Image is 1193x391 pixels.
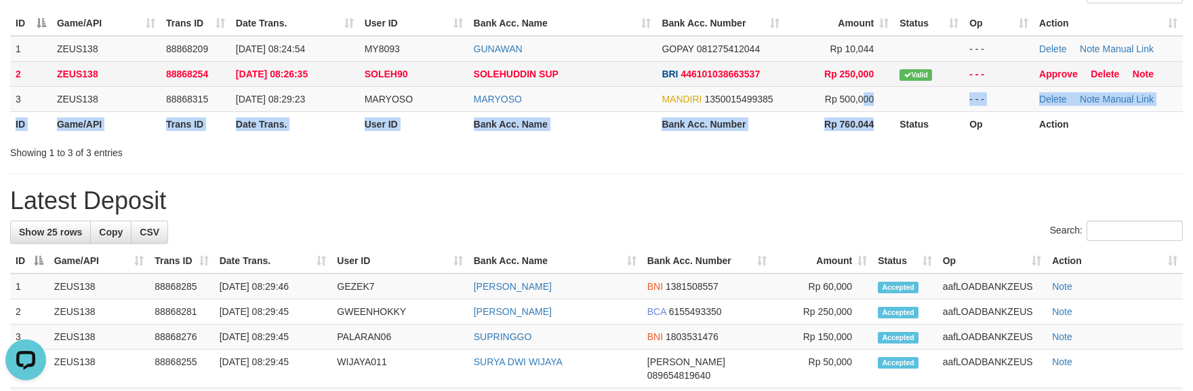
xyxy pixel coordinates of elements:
[49,350,149,388] td: ZEUS138
[878,307,918,318] span: Accepted
[964,86,1034,111] td: - - -
[894,11,964,36] th: Status: activate to sort column ascending
[872,248,937,274] th: Status: activate to sort column ascending
[10,36,52,62] td: 1
[681,69,760,79] span: Copy 446101038663537 to clipboard
[10,248,49,274] th: ID: activate to sort column descending
[52,11,161,36] th: Game/API: activate to sort column ascending
[214,248,332,274] th: Date Trans.: activate to sort column ascending
[161,111,230,136] th: Trans ID
[10,274,49,299] td: 1
[697,43,760,54] span: Copy 081275412044 to clipboard
[149,350,214,388] td: 88868255
[662,43,693,54] span: GOPAY
[1103,43,1154,54] a: Manual Link
[1039,43,1066,54] a: Delete
[331,299,468,324] td: GWEENHOKKY
[1034,111,1183,136] th: Action
[830,43,874,54] span: Rp 10,044
[149,248,214,274] th: Trans ID: activate to sort column ascending
[937,299,1047,324] td: aafLOADBANKZEUS
[474,43,523,54] a: GUNAWAN
[10,187,1183,215] h1: Latest Deposit
[878,282,918,293] span: Accepted
[1080,43,1100,54] a: Note
[131,221,168,244] a: CSV
[474,356,563,367] a: SURYA DWI WIJAYA
[99,227,123,238] span: Copy
[669,306,722,317] span: Copy 6155493350 to clipboard
[878,357,918,369] span: Accepted
[1034,11,1183,36] th: Action: activate to sort column ascending
[647,306,666,317] span: BCA
[1039,94,1066,105] a: Delete
[365,43,400,54] span: MY8093
[19,227,82,238] span: Show 25 rows
[894,111,964,136] th: Status
[474,69,559,79] a: SOLEHUDDIN SUP
[10,299,49,324] td: 2
[964,61,1034,86] td: - - -
[149,274,214,299] td: 88868285
[662,69,678,79] span: BRI
[90,221,132,244] a: Copy
[666,331,719,342] span: Copy 1803531476 to clipboard
[1080,94,1100,105] a: Note
[52,36,161,62] td: ZEUS138
[937,350,1047,388] td: aafLOADBANKZEUS
[365,69,408,79] span: SOLEH90
[666,281,719,292] span: Copy 1381508557 to clipboard
[331,350,468,388] td: WIJAYA011
[149,299,214,324] td: 88868281
[214,350,332,388] td: [DATE] 08:29:45
[899,69,932,81] span: Valid transaction
[964,36,1034,62] td: - - -
[474,281,552,292] a: [PERSON_NAME]
[166,94,208,105] span: 88868315
[49,274,149,299] td: ZEUS138
[1052,281,1072,292] a: Note
[772,299,873,324] td: Rp 250,000
[1047,248,1183,274] th: Action: activate to sort column ascending
[474,94,522,105] a: MARYOSO
[964,11,1034,36] th: Op: activate to sort column ascending
[785,111,894,136] th: Rp 760.044
[10,86,52,111] td: 3
[656,111,785,136] th: Bank Acc. Number
[214,324,332,350] td: [DATE] 08:29:45
[1103,94,1154,105] a: Manual Link
[937,324,1047,350] td: aafLOADBANKZEUS
[49,324,149,350] td: ZEUS138
[772,248,873,274] th: Amount: activate to sort column ascending
[1133,69,1154,79] a: Note
[878,332,918,343] span: Accepted
[49,299,149,324] td: ZEUS138
[1050,221,1183,241] label: Search:
[772,274,873,299] td: Rp 60,000
[331,324,468,350] td: PALARAN06
[236,69,308,79] span: [DATE] 08:26:35
[656,11,785,36] th: Bank Acc. Number: activate to sort column ascending
[236,94,305,105] span: [DATE] 08:29:23
[10,61,52,86] td: 2
[468,248,642,274] th: Bank Acc. Name: activate to sort column ascending
[937,274,1047,299] td: aafLOADBANKZEUS
[214,299,332,324] td: [DATE] 08:29:45
[647,331,663,342] span: BNI
[52,111,161,136] th: Game/API
[10,11,52,36] th: ID: activate to sort column descending
[647,356,725,367] span: [PERSON_NAME]
[10,221,91,244] a: Show 25 rows
[52,61,161,86] td: ZEUS138
[1087,221,1183,241] input: Search:
[49,248,149,274] th: Game/API: activate to sort column ascending
[772,350,873,388] td: Rp 50,000
[964,111,1034,136] th: Op
[772,324,873,350] td: Rp 150,000
[474,331,532,342] a: SUPRINGGO
[647,281,663,292] span: BNI
[474,306,552,317] a: [PERSON_NAME]
[704,94,773,105] span: Copy 1350015499385 to clipboard
[468,111,657,136] th: Bank Acc. Name
[5,5,46,46] button: Open LiveChat chat widget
